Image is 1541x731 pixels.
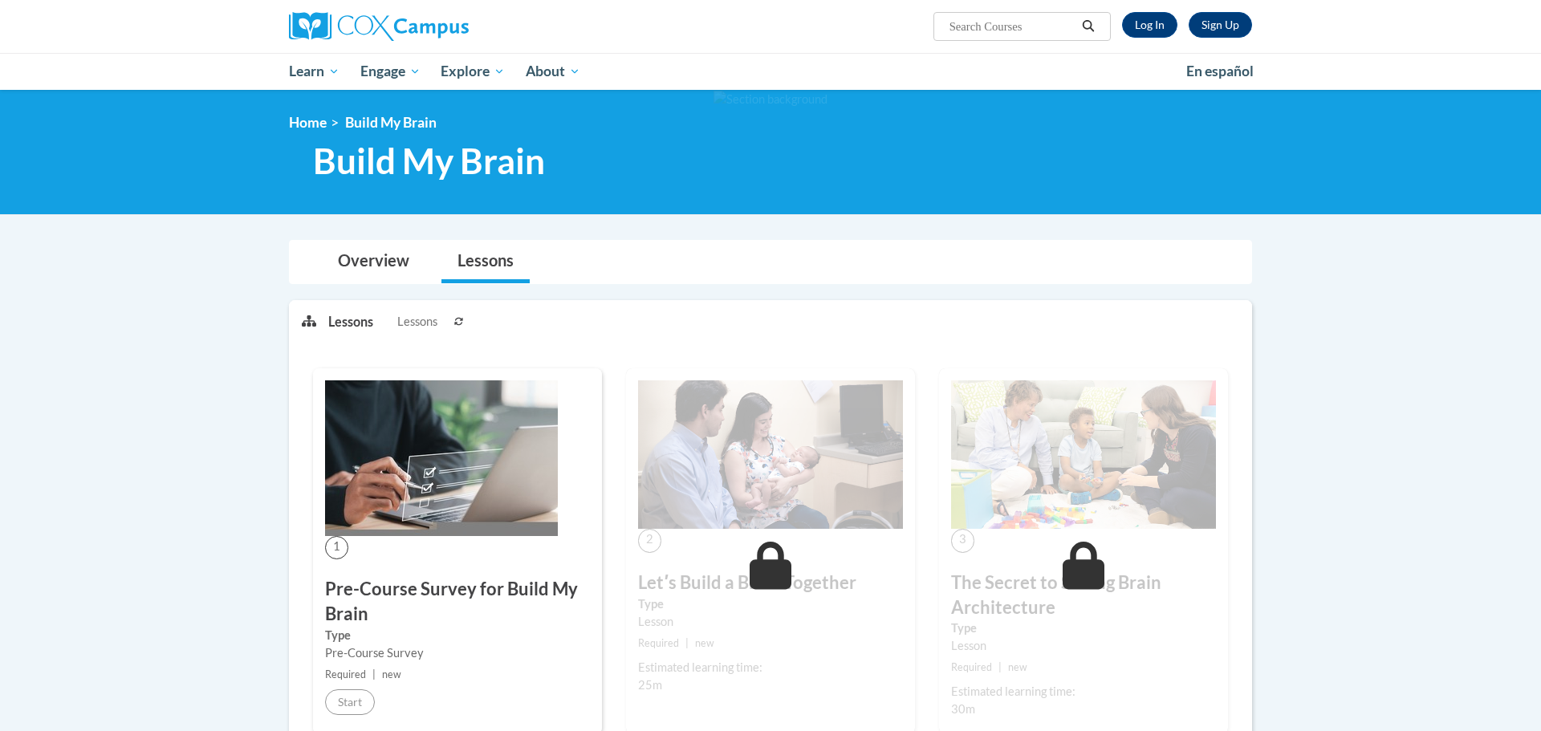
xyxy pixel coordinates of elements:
span: | [685,637,689,649]
a: Engage [350,53,431,90]
button: Start [325,689,375,715]
span: Learn [289,62,340,81]
a: Explore [430,53,515,90]
span: new [1008,661,1027,673]
span: 25m [638,678,662,692]
span: 30m [951,702,975,716]
h3: Letʹs Build a Brain Together [638,571,903,595]
a: Learn [279,53,350,90]
a: Cox Campus [289,12,594,41]
img: Section background [714,91,827,108]
span: | [998,661,1002,673]
div: Main menu [265,53,1276,90]
h3: Pre-Course Survey for Build My Brain [325,577,590,627]
a: En español [1176,55,1264,88]
span: new [695,637,714,649]
h3: The Secret to Strong Brain Architecture [951,571,1216,620]
span: Engage [360,62,421,81]
label: Type [638,595,903,613]
a: Log In [1122,12,1177,38]
a: Register [1189,12,1252,38]
div: Pre-Course Survey [325,644,590,662]
a: About [515,53,591,90]
p: Lessons [328,313,373,331]
div: Estimated learning time: [951,683,1216,701]
input: Search Courses [948,17,1076,36]
span: Required [325,668,366,680]
span: | [372,668,376,680]
span: 2 [638,529,661,552]
img: Cox Campus [289,12,469,41]
span: Build My Brain [313,140,545,182]
div: Lesson [951,637,1216,655]
div: Lesson [638,613,903,631]
span: Required [638,637,679,649]
span: Explore [441,62,505,81]
div: Estimated learning time: [638,659,903,676]
span: Build My Brain [345,114,437,131]
button: Search [1076,17,1100,36]
span: About [526,62,580,81]
label: Type [951,619,1216,637]
a: Home [289,114,327,131]
span: 1 [325,536,348,559]
span: Required [951,661,992,673]
img: Course Image [325,380,558,536]
img: Course Image [638,380,903,530]
span: Lessons [397,313,437,331]
span: 3 [951,529,974,552]
span: En español [1186,63,1254,79]
label: Type [325,627,590,644]
span: new [382,668,401,680]
a: Overview [322,241,425,283]
img: Course Image [951,380,1216,530]
a: Lessons [441,241,530,283]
